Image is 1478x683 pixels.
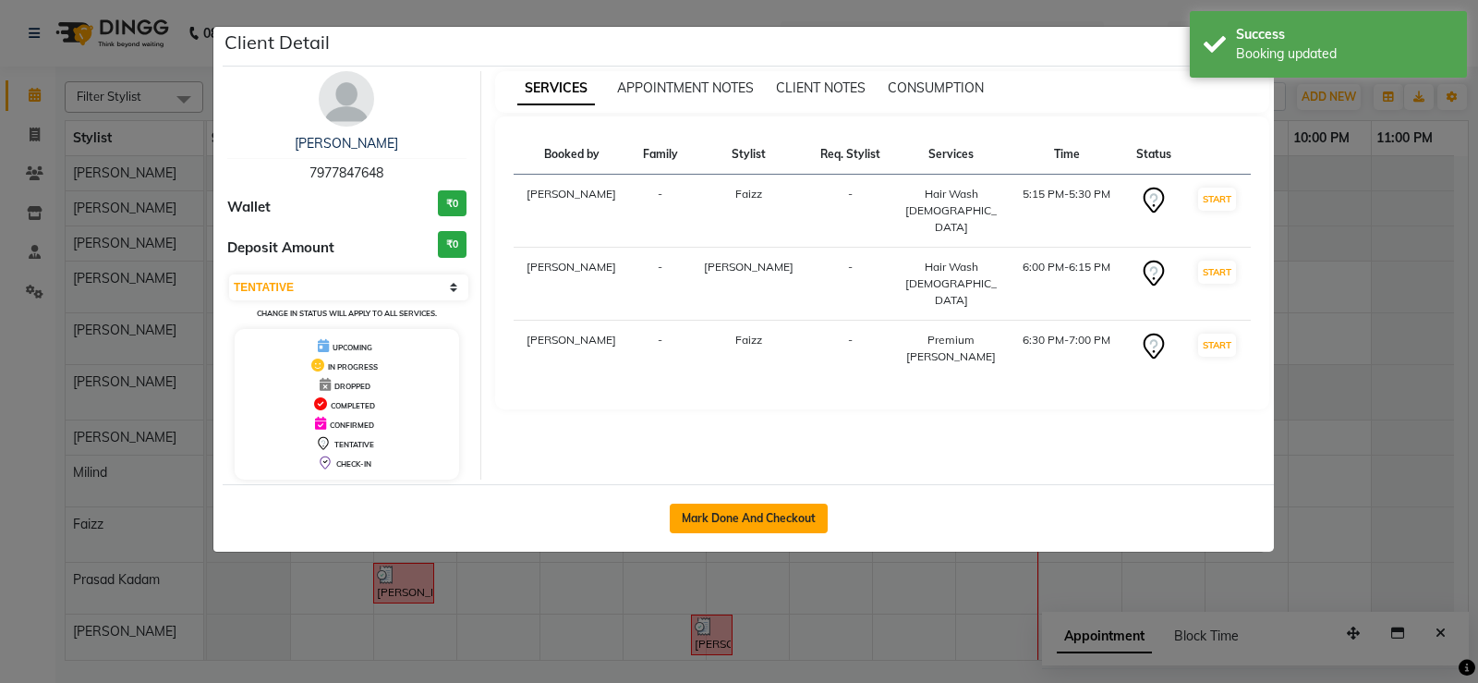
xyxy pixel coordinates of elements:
[319,71,374,127] img: avatar
[336,459,371,469] span: CHECK-IN
[807,248,893,321] td: -
[1124,135,1184,175] th: Status
[257,309,437,318] small: Change in status will apply to all services.
[807,135,893,175] th: Req. Stylist
[333,343,372,352] span: UPCOMING
[328,362,378,372] span: IN PROGRESS
[888,79,984,96] span: CONSUMPTION
[735,333,762,347] span: Faizz
[630,321,690,377] td: -
[331,401,375,410] span: COMPLETED
[690,135,807,175] th: Stylist
[330,421,374,430] span: CONFIRMED
[227,197,271,218] span: Wallet
[735,187,762,201] span: Faizz
[227,238,334,259] span: Deposit Amount
[514,248,631,321] td: [PERSON_NAME]
[670,504,828,533] button: Mark Done And Checkout
[776,79,866,96] span: CLIENT NOTES
[438,231,466,258] h3: ₹0
[904,186,999,236] div: Hair Wash [DEMOGRAPHIC_DATA]
[904,259,999,309] div: Hair Wash [DEMOGRAPHIC_DATA]
[1198,261,1236,284] button: START
[1198,334,1236,357] button: START
[1236,25,1453,44] div: Success
[617,79,754,96] span: APPOINTMENT NOTES
[630,175,690,248] td: -
[1236,44,1453,64] div: Booking updated
[904,332,999,365] div: Premium [PERSON_NAME]
[893,135,1010,175] th: Services
[517,72,595,105] span: SERVICES
[514,135,631,175] th: Booked by
[807,175,893,248] td: -
[438,190,466,217] h3: ₹0
[514,175,631,248] td: [PERSON_NAME]
[334,382,370,391] span: DROPPED
[704,260,794,274] span: [PERSON_NAME]
[309,165,383,181] span: 7977847648
[224,29,330,56] h5: Client Detail
[1009,175,1124,248] td: 5:15 PM-5:30 PM
[1198,188,1236,211] button: START
[630,135,690,175] th: Family
[807,321,893,377] td: -
[334,440,374,449] span: TENTATIVE
[1009,248,1124,321] td: 6:00 PM-6:15 PM
[1009,135,1124,175] th: Time
[295,135,398,152] a: [PERSON_NAME]
[514,321,631,377] td: [PERSON_NAME]
[630,248,690,321] td: -
[1009,321,1124,377] td: 6:30 PM-7:00 PM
